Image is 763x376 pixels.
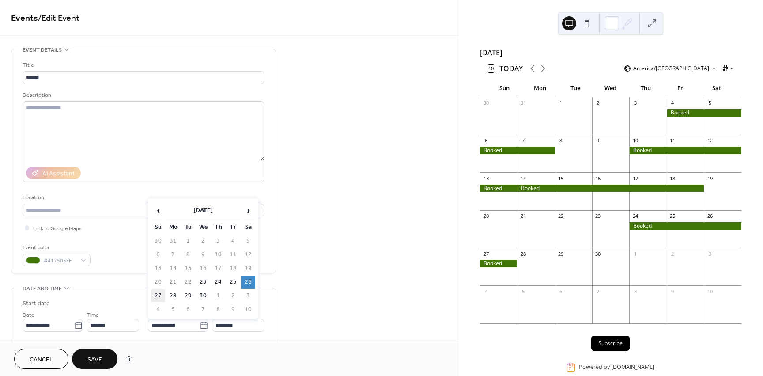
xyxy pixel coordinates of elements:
td: 3 [241,289,255,302]
div: 5 [520,288,526,295]
button: Cancel [14,349,68,369]
span: Cancel [30,355,53,365]
td: 17 [211,262,225,275]
div: 8 [632,288,638,295]
td: 1 [211,289,225,302]
div: 30 [595,251,601,257]
td: 11 [226,248,240,261]
td: 7 [166,248,180,261]
th: Mo [166,221,180,234]
div: 3 [706,251,713,257]
td: 6 [151,248,165,261]
a: Events [11,10,38,27]
td: 26 [241,276,255,289]
a: [DOMAIN_NAME] [611,364,654,371]
th: Th [211,221,225,234]
div: Wed [593,80,628,97]
div: 9 [669,288,676,295]
td: 28 [166,289,180,302]
div: 10 [632,137,638,144]
span: Time [87,311,99,320]
td: 16 [196,262,210,275]
td: 4 [151,303,165,316]
div: Booked [517,185,704,192]
div: 7 [595,288,601,295]
td: 5 [166,303,180,316]
div: 24 [632,213,638,220]
div: 4 [483,288,489,295]
div: 15 [557,175,564,182]
div: 16 [595,175,601,182]
th: Su [151,221,165,234]
div: Booked [667,109,741,117]
th: Sa [241,221,255,234]
td: 24 [211,276,225,289]
td: 29 [181,289,195,302]
div: Booked [480,260,517,267]
div: 3 [632,100,638,106]
div: [DATE] [480,47,741,58]
td: 10 [241,303,255,316]
td: 2 [196,235,210,247]
td: 5 [241,235,255,247]
div: 9 [595,137,601,144]
span: Date and time [23,284,62,293]
div: 10 [706,288,713,295]
div: Thu [628,80,664,97]
td: 30 [151,235,165,247]
div: 19 [706,175,713,182]
div: Booked [629,147,741,154]
div: 2 [669,251,676,257]
button: Subscribe [591,336,630,351]
div: 2 [595,100,601,106]
div: Sun [487,80,522,97]
div: Booked [629,222,741,230]
td: 20 [151,276,165,289]
span: Link to Google Maps [33,224,82,233]
div: Location [23,193,263,202]
div: Booked [480,147,555,154]
td: 18 [226,262,240,275]
td: 30 [196,289,210,302]
td: 22 [181,276,195,289]
div: 20 [483,213,489,220]
td: 23 [196,276,210,289]
span: America/[GEOGRAPHIC_DATA] [633,66,709,71]
td: 10 [211,248,225,261]
span: Date [23,311,34,320]
div: 4 [669,100,676,106]
div: 14 [520,175,526,182]
div: 6 [557,288,564,295]
td: 9 [196,248,210,261]
td: 14 [166,262,180,275]
div: 21 [520,213,526,220]
th: Fr [226,221,240,234]
th: We [196,221,210,234]
div: Booked [480,185,517,192]
div: Mon [522,80,558,97]
span: › [242,201,255,219]
td: 9 [226,303,240,316]
td: 6 [181,303,195,316]
div: 7 [520,137,526,144]
td: 8 [211,303,225,316]
td: 1 [181,235,195,247]
div: 1 [557,100,564,106]
div: 28 [520,251,526,257]
span: Event details [23,46,62,55]
div: 29 [557,251,564,257]
div: Sat [699,80,734,97]
button: Save [72,349,117,369]
div: 26 [706,213,713,220]
div: Event color [23,243,89,252]
td: 7 [196,303,210,316]
div: 12 [706,137,713,144]
td: 8 [181,248,195,261]
td: 13 [151,262,165,275]
div: 13 [483,175,489,182]
div: 11 [669,137,676,144]
div: 6 [483,137,489,144]
div: 30 [483,100,489,106]
th: [DATE] [166,201,240,220]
